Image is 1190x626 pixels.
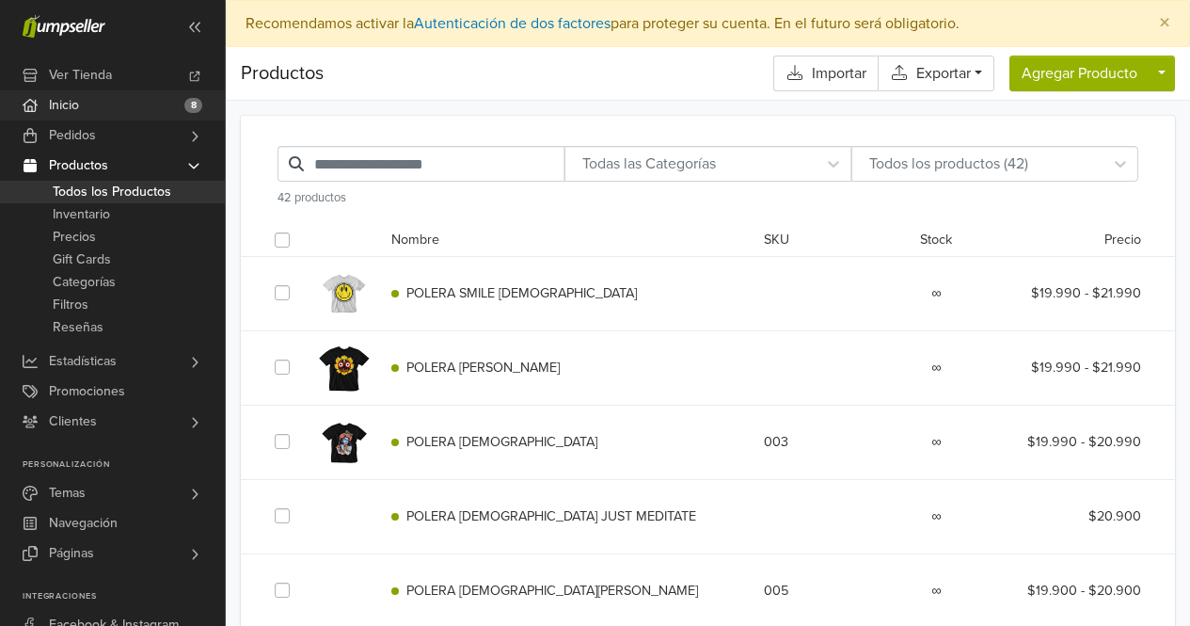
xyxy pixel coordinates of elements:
span: Productos [49,151,108,181]
span: Gift Cards [53,249,111,271]
span: Promociones [49,377,125,407]
div: $19.990 - $21.990 [1007,358,1155,378]
span: Pedidos [49,120,96,151]
div: Stock [899,230,974,252]
div: Todos los productos (42) [862,152,1094,175]
div: 003 [750,432,898,453]
div: ∞ [899,358,974,378]
div: ∞ [899,506,974,527]
span: 8 [184,98,202,113]
div: POLERA [DEMOGRAPHIC_DATA] JUST MEDITATE∞$20.900 [275,479,1141,554]
a: POLERA [PERSON_NAME] [391,360,560,376]
div: SKU [750,230,898,252]
span: Páginas [49,538,94,569]
span: POLERA SMILE [DEMOGRAPHIC_DATA] [406,285,637,301]
span: Estadísticas [49,346,117,377]
span: Ver Tienda [49,60,112,90]
div: POLERA [DEMOGRAPHIC_DATA]003∞$19.990 - $20.990 [275,405,1141,479]
a: POLERA [DEMOGRAPHIC_DATA] JUST MEDITATE [391,508,696,524]
span: 42 productos [278,190,346,205]
p: Personalización [23,459,225,471]
a: Importar [773,56,878,91]
span: Reseñas [53,316,103,339]
span: Inicio [49,90,79,120]
button: Close [1140,1,1189,46]
a: Autenticación de dos factores [414,14,611,33]
div: $19.990 - $20.990 [1007,432,1155,453]
span: Temas [49,478,86,508]
div: ∞ [899,581,974,602]
div: ∞ [899,432,974,453]
div: $19.990 - $21.990 [1007,283,1155,304]
p: Integraciones [23,591,225,602]
span: Filtros [53,294,88,316]
a: POLERA SMILE [DEMOGRAPHIC_DATA] [391,285,637,301]
span: POLERA [PERSON_NAME] [406,360,560,376]
span: Navegación [49,508,118,538]
span: Todos los Productos [53,181,171,203]
a: POLERA [DEMOGRAPHIC_DATA] [391,434,597,450]
div: POLERA [PERSON_NAME]∞$19.990 - $21.990 [275,330,1141,405]
div: $19.900 - $20.900 [1007,581,1155,602]
div: $20.900 [1007,506,1155,527]
span: Categorías [53,271,116,294]
button: Agregar Producto [1009,56,1150,91]
div: ∞ [899,283,974,304]
div: 005 [750,581,898,602]
div: Precio [1007,230,1155,252]
span: POLERA [DEMOGRAPHIC_DATA] [406,434,597,450]
a: POLERA [DEMOGRAPHIC_DATA][PERSON_NAME] [391,583,698,599]
span: Precios [53,226,96,249]
span: Inventario [53,203,110,226]
span: POLERA [DEMOGRAPHIC_DATA] JUST MEDITATE [406,508,696,524]
a: Exportar [878,56,994,91]
div: POLERA SMILE [DEMOGRAPHIC_DATA]∞$19.990 - $21.990 [275,256,1141,330]
span: Productos [241,59,324,88]
span: POLERA [DEMOGRAPHIC_DATA][PERSON_NAME] [406,583,698,599]
div: Nombre [377,230,750,252]
span: × [1159,9,1170,37]
span: Clientes [49,407,97,437]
